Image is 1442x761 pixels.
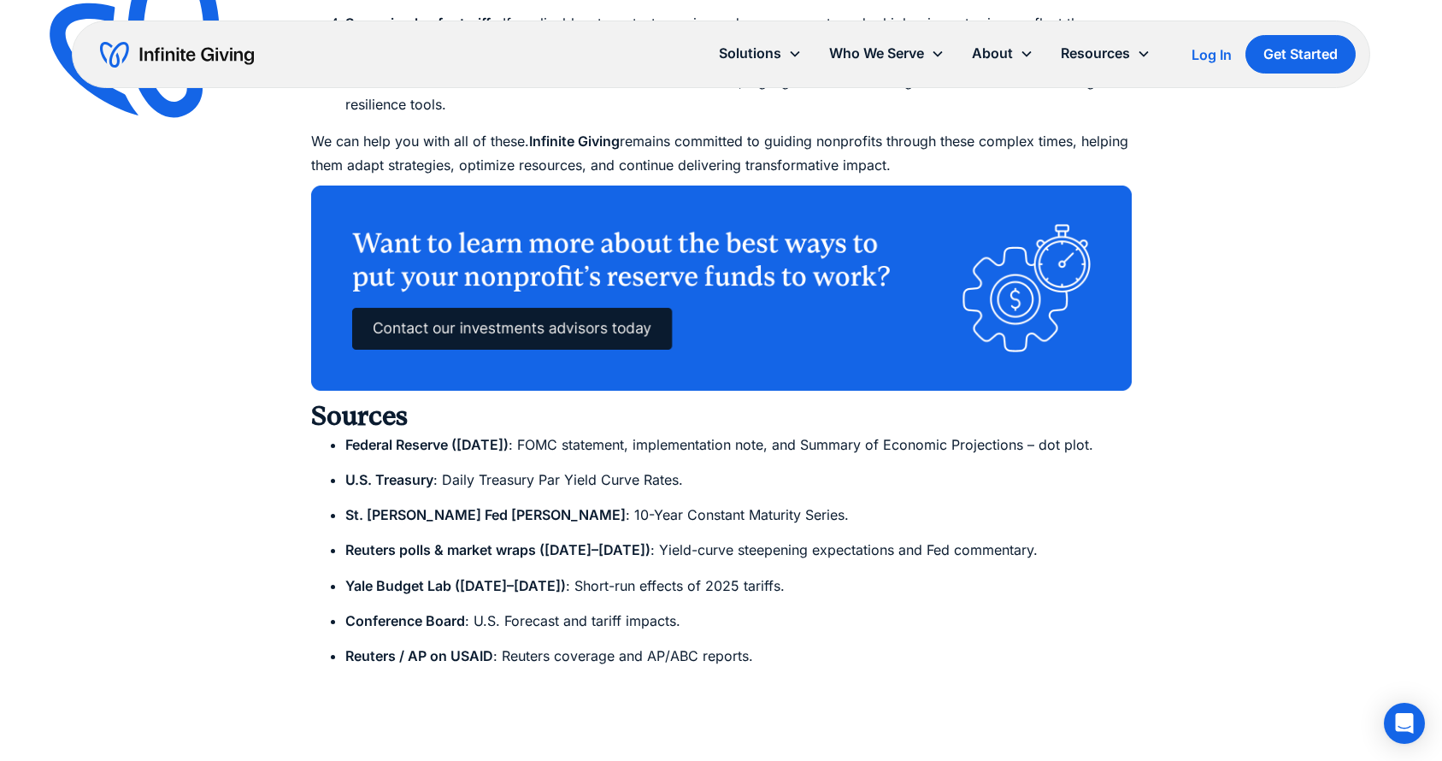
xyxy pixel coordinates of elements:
[345,504,1132,527] li: : 10-Year Constant Maturity Series.
[100,41,254,68] a: home
[345,577,566,594] strong: Yale Budget Lab ([DATE]–[DATE])
[345,647,493,664] strong: Reuters / AP on USAID
[1047,35,1164,72] div: Resources
[345,15,503,32] strong: Scenario plan for tariffs.
[311,400,408,432] strong: Sources
[345,610,1132,633] li: : U.S. Forecast and tariff impacts.
[719,42,781,65] div: Solutions
[972,42,1013,65] div: About
[958,35,1047,72] div: About
[1245,35,1356,74] a: Get Started
[529,133,620,150] strong: Infinite Giving
[829,42,924,65] div: Who We Serve
[345,645,1132,668] li: : Reuters coverage and AP/ABC reports.
[815,35,958,72] div: Who We Serve
[345,471,433,488] strong: U.S. Treasury
[1192,44,1232,65] a: Log In
[345,436,509,453] strong: Federal Reserve ([DATE])
[311,130,1132,176] p: We can help you with all of these. remains committed to guiding nonprofits through these complex ...
[345,541,650,558] strong: Reuters polls & market wraps ([DATE]–[DATE])
[345,12,1132,58] li: If applicable, stress‑test margins and program costs under higher import prices; reflect these re...
[705,35,815,72] div: Solutions
[1061,42,1130,65] div: Resources
[345,612,465,629] strong: Conference Board
[345,506,626,523] strong: St. [PERSON_NAME] Fed [PERSON_NAME]
[345,575,1132,598] li: : Short-run effects of 2025 tariffs.
[345,434,1132,457] li: : FOMC statement, implementation note, and Summary of Economic Projections – dot plot.
[345,469,1132,492] li: : Daily Treasury Par Yield Curve Rates.
[311,681,1132,705] p: ‍
[1192,48,1232,62] div: Log In
[345,70,1132,116] li: Tie macro shifts to mission needs; highlight stock and DAF gifts and endowment building as resili...
[1384,703,1425,744] div: Open Intercom Messenger
[345,539,1132,562] li: : Yield-curve steepening expectations and Fed commentary.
